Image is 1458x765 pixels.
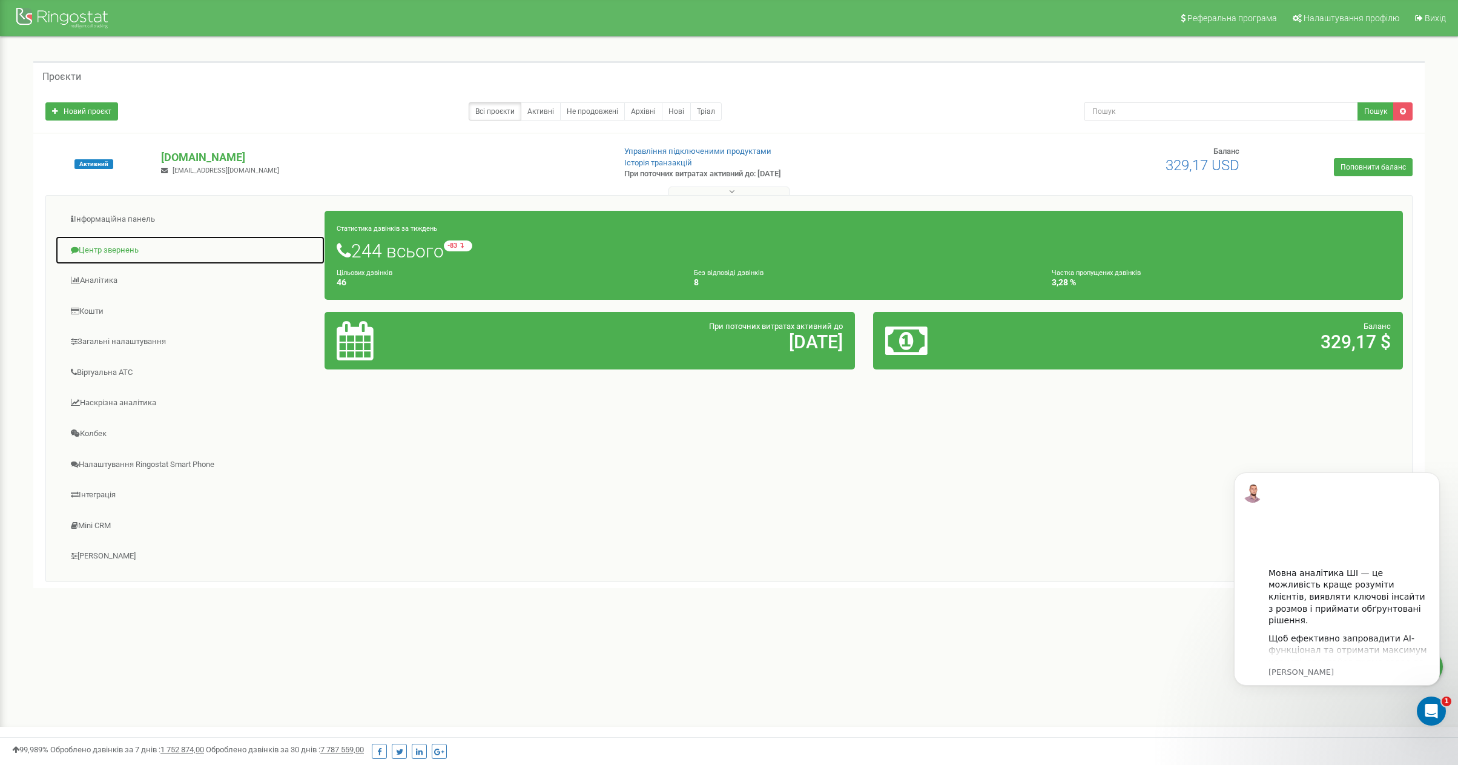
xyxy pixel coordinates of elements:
[55,327,325,357] a: Загальні налаштування
[1357,102,1394,121] button: Пошук
[512,332,843,352] h2: [DATE]
[55,480,325,510] a: Інтеграція
[1052,269,1141,277] small: Частка пропущених дзвінків
[1417,697,1446,726] iframe: Intercom live chat
[55,388,325,418] a: Наскрізна аналітика
[55,450,325,480] a: Налаштування Ringostat Smart Phone
[55,358,325,388] a: Віртуальна АТС
[337,278,676,287] h4: 46
[624,158,692,167] a: Історія транзакцій
[55,511,325,541] a: Mini CRM
[694,269,764,277] small: Без відповіді дзвінків
[55,297,325,326] a: Кошти
[42,71,81,82] h5: Проєкти
[1084,102,1358,121] input: Пошук
[161,150,605,165] p: [DOMAIN_NAME]
[560,102,625,121] a: Не продовжені
[469,102,521,121] a: Всі проєкти
[521,102,561,121] a: Активні
[624,147,771,156] a: Управління підключеними продуктами
[74,159,113,169] span: Активний
[55,419,325,449] a: Колбек
[337,240,1391,261] h1: 244 всього
[1425,13,1446,23] span: Вихід
[55,541,325,571] a: [PERSON_NAME]
[694,278,1033,287] h4: 8
[1442,697,1451,706] span: 1
[337,269,392,277] small: Цільових дзвінків
[1166,157,1239,174] span: 329,17 USD
[1334,158,1413,176] a: Поповнити баланс
[1213,147,1239,156] span: Баланс
[45,102,118,121] a: Новий проєкт
[55,236,325,265] a: Центр звернень
[1060,332,1391,352] h2: 329,17 $
[690,102,722,121] a: Тріал
[624,168,952,180] p: При поточних витратах активний до: [DATE]
[709,322,843,331] span: При поточних витратах активний до
[1052,278,1391,287] h4: 3,28 %
[444,240,472,251] small: -83
[55,266,325,296] a: Аналiтика
[1216,454,1458,732] iframe: Intercom notifications повідомлення
[55,205,325,234] a: Інформаційна панель
[337,225,437,233] small: Статистика дзвінків за тиждень
[1364,322,1391,331] span: Баланс
[624,102,662,121] a: Архівні
[1187,13,1277,23] span: Реферальна програма
[662,102,691,121] a: Нові
[173,167,279,174] span: [EMAIL_ADDRESS][DOMAIN_NAME]
[1304,13,1399,23] span: Налаштування профілю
